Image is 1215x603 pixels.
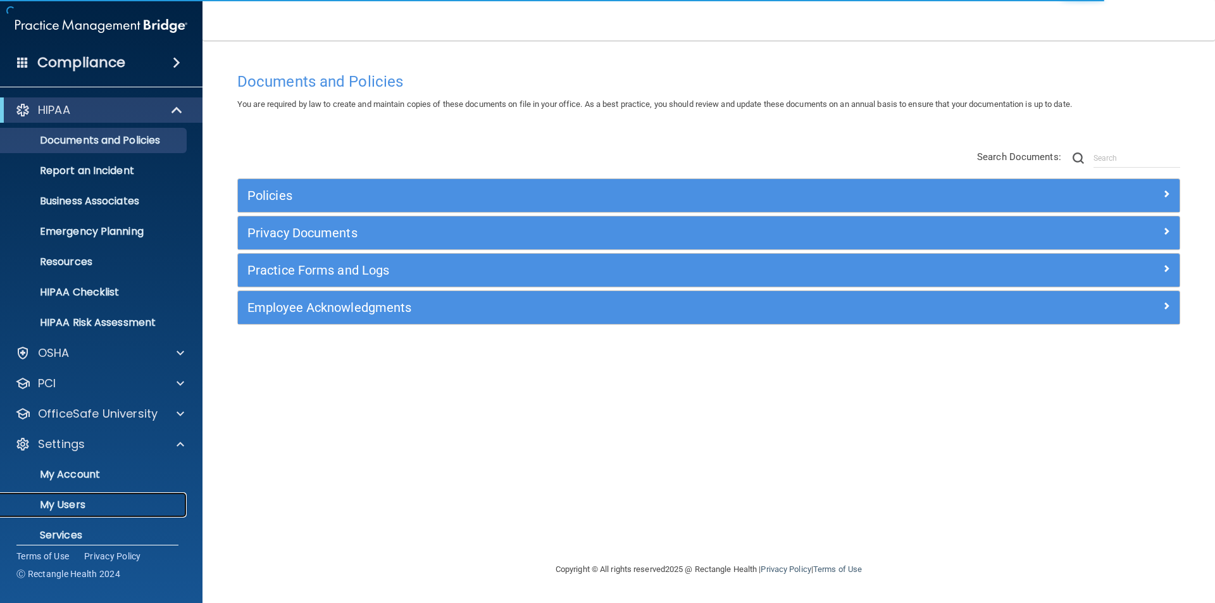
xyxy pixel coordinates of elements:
[247,226,935,240] h5: Privacy Documents
[38,376,56,391] p: PCI
[478,549,940,590] div: Copyright © All rights reserved 2025 @ Rectangle Health | |
[1073,152,1084,164] img: ic-search.3b580494.png
[84,550,141,563] a: Privacy Policy
[8,195,181,208] p: Business Associates
[38,437,85,452] p: Settings
[1093,149,1180,168] input: Search
[8,468,181,481] p: My Account
[977,151,1061,163] span: Search Documents:
[247,301,935,314] h5: Employee Acknowledgments
[15,103,184,118] a: HIPAA
[15,406,184,421] a: OfficeSafe University
[15,376,184,391] a: PCI
[38,345,70,361] p: OSHA
[247,263,935,277] h5: Practice Forms and Logs
[247,297,1170,318] a: Employee Acknowledgments
[8,225,181,238] p: Emergency Planning
[996,513,1200,564] iframe: Drift Widget Chat Controller
[8,165,181,177] p: Report an Incident
[761,564,811,574] a: Privacy Policy
[38,103,70,118] p: HIPAA
[15,437,184,452] a: Settings
[247,260,1170,280] a: Practice Forms and Logs
[237,73,1180,90] h4: Documents and Policies
[15,13,187,39] img: PMB logo
[237,99,1072,109] span: You are required by law to create and maintain copies of these documents on file in your office. ...
[247,189,935,202] h5: Policies
[247,223,1170,243] a: Privacy Documents
[8,134,181,147] p: Documents and Policies
[8,499,181,511] p: My Users
[8,256,181,268] p: Resources
[247,185,1170,206] a: Policies
[38,406,158,421] p: OfficeSafe University
[16,568,120,580] span: Ⓒ Rectangle Health 2024
[813,564,862,574] a: Terms of Use
[16,550,69,563] a: Terms of Use
[15,345,184,361] a: OSHA
[8,529,181,542] p: Services
[8,316,181,329] p: HIPAA Risk Assessment
[8,286,181,299] p: HIPAA Checklist
[37,54,125,71] h4: Compliance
